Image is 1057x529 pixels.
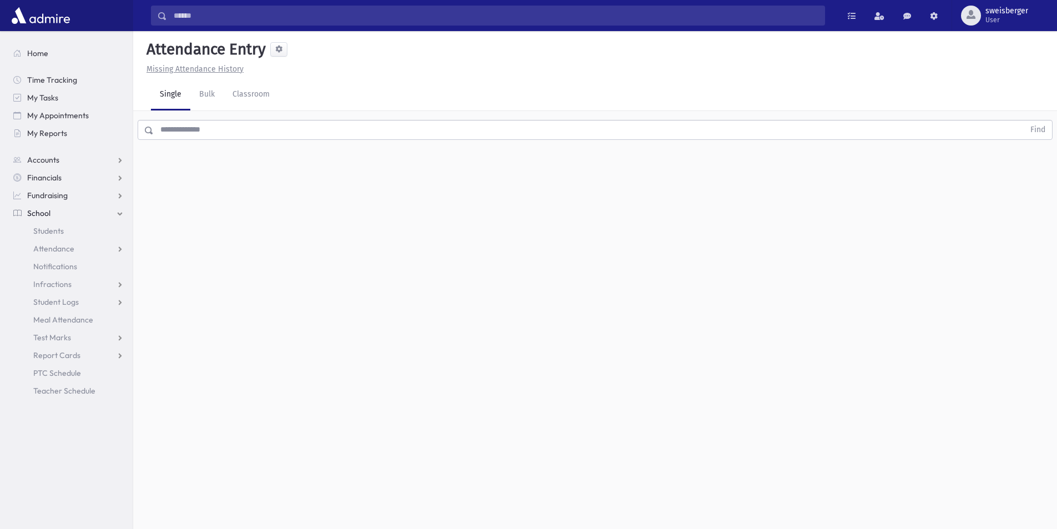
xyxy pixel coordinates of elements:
[33,244,74,254] span: Attendance
[4,311,133,329] a: Meal Attendance
[33,261,77,271] span: Notifications
[4,258,133,275] a: Notifications
[4,275,133,293] a: Infractions
[146,64,244,74] u: Missing Attendance History
[4,240,133,258] a: Attendance
[27,93,58,103] span: My Tasks
[4,382,133,400] a: Teacher Schedule
[4,169,133,187] a: Financials
[4,187,133,204] a: Fundraising
[4,151,133,169] a: Accounts
[142,64,244,74] a: Missing Attendance History
[4,204,133,222] a: School
[151,79,190,110] a: Single
[27,208,50,218] span: School
[4,222,133,240] a: Students
[4,293,133,311] a: Student Logs
[4,329,133,346] a: Test Marks
[27,110,89,120] span: My Appointments
[33,315,93,325] span: Meal Attendance
[33,368,81,378] span: PTC Schedule
[985,7,1028,16] span: sweisberger
[4,346,133,364] a: Report Cards
[33,279,72,289] span: Infractions
[27,190,68,200] span: Fundraising
[4,44,133,62] a: Home
[224,79,279,110] a: Classroom
[985,16,1028,24] span: User
[9,4,73,27] img: AdmirePro
[33,297,79,307] span: Student Logs
[27,128,67,138] span: My Reports
[4,107,133,124] a: My Appointments
[33,386,95,396] span: Teacher Schedule
[4,364,133,382] a: PTC Schedule
[27,155,59,165] span: Accounts
[190,79,224,110] a: Bulk
[27,75,77,85] span: Time Tracking
[33,332,71,342] span: Test Marks
[33,226,64,236] span: Students
[33,350,80,360] span: Report Cards
[27,48,48,58] span: Home
[27,173,62,183] span: Financials
[142,40,266,59] h5: Attendance Entry
[4,71,133,89] a: Time Tracking
[4,124,133,142] a: My Reports
[1024,120,1052,139] button: Find
[167,6,825,26] input: Search
[4,89,133,107] a: My Tasks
